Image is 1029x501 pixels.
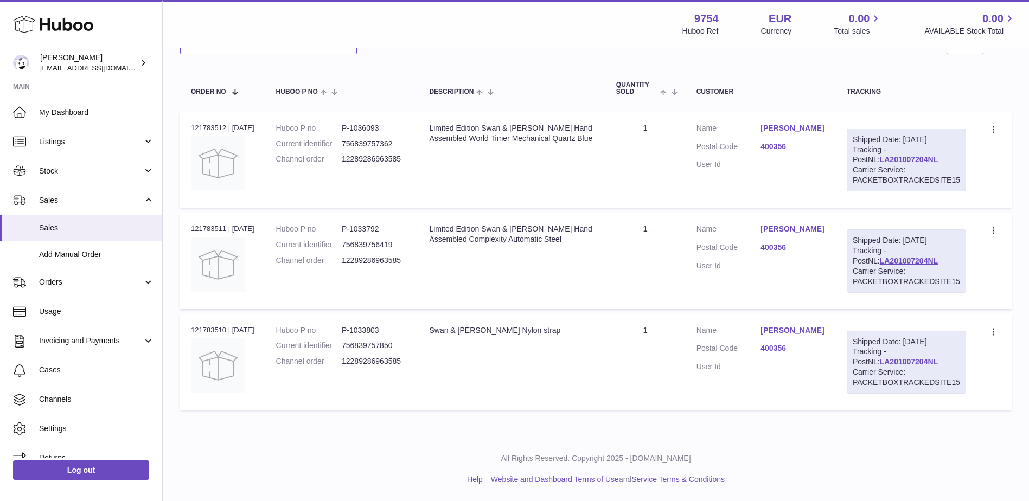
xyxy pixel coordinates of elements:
dt: Channel order [276,154,342,164]
img: no-photo.jpg [191,338,245,393]
dt: Current identifier [276,240,342,250]
div: Currency [761,26,792,36]
td: 1 [605,213,686,309]
span: Channels [39,394,154,404]
span: Stock [39,166,143,176]
a: [PERSON_NAME] [760,325,825,336]
img: info@fieldsluxury.london [13,55,29,71]
dt: Channel order [276,255,342,266]
div: Shipped Date: [DATE] [853,134,960,145]
dt: User Id [696,362,761,372]
strong: EUR [769,11,791,26]
a: 0.00 Total sales [834,11,882,36]
span: Listings [39,137,143,147]
dd: 12289286963585 [342,255,407,266]
dt: Current identifier [276,139,342,149]
dd: 756839757362 [342,139,407,149]
div: Tracking [847,88,966,95]
div: Carrier Service: PACKETBOXTRACKEDSITE15 [853,367,960,388]
span: Invoicing and Payments [39,336,143,346]
dd: P-1036093 [342,123,407,133]
div: 121783512 | [DATE] [191,123,254,133]
a: 400356 [760,242,825,253]
a: 400356 [760,142,825,152]
span: AVAILABLE Stock Total [924,26,1016,36]
dd: 12289286963585 [342,356,407,367]
span: 0.00 [849,11,870,26]
span: Order No [191,88,226,95]
a: Website and Dashboard Terms of Use [491,475,619,484]
dt: Current identifier [276,341,342,351]
p: All Rights Reserved. Copyright 2025 - [DOMAIN_NAME] [171,453,1020,464]
dt: Postal Code [696,242,761,255]
dt: Huboo P no [276,325,342,336]
a: LA201007204NL [880,155,938,164]
div: Tracking - PostNL: [847,331,966,394]
dd: 756839756419 [342,240,407,250]
span: My Dashboard [39,107,154,118]
a: LA201007204NL [880,357,938,366]
span: Sales [39,195,143,205]
div: 121783511 | [DATE] [191,224,254,234]
a: 0.00 AVAILABLE Stock Total [924,11,1016,36]
a: LA201007204NL [880,256,938,265]
span: [EMAIL_ADDRESS][DOMAIN_NAME] [40,63,159,72]
span: 0.00 [982,11,1004,26]
img: no-photo.jpg [191,136,245,190]
div: Shipped Date: [DATE] [853,337,960,347]
a: Log out [13,460,149,480]
dt: User Id [696,159,761,170]
dd: 12289286963585 [342,154,407,164]
td: 1 [605,112,686,208]
a: 400356 [760,343,825,354]
span: Huboo P no [276,88,318,95]
div: Limited Edition Swan & [PERSON_NAME] Hand Assembled World Timer Mechanical Quartz Blue [429,123,594,144]
a: [PERSON_NAME] [760,123,825,133]
dt: Postal Code [696,142,761,155]
dt: Huboo P no [276,224,342,234]
a: [PERSON_NAME] [760,224,825,234]
div: 121783510 | [DATE] [191,325,254,335]
dt: Name [696,224,761,237]
dt: User Id [696,261,761,271]
a: Service Terms & Conditions [631,475,725,484]
img: no-photo.jpg [191,237,245,292]
div: Tracking - PostNL: [847,229,966,292]
div: Limited Edition Swan & [PERSON_NAME] Hand Assembled Complexity Automatic Steel [429,224,594,245]
div: [PERSON_NAME] [40,53,138,73]
strong: 9754 [694,11,719,26]
dd: 756839757850 [342,341,407,351]
div: Swan & [PERSON_NAME] Nylon strap [429,325,594,336]
span: Quantity Sold [616,81,658,95]
dt: Huboo P no [276,123,342,133]
span: Add Manual Order [39,249,154,260]
a: Help [467,475,483,484]
div: Tracking - PostNL: [847,129,966,191]
div: Carrier Service: PACKETBOXTRACKEDSITE15 [853,266,960,287]
dd: P-1033803 [342,325,407,336]
span: Total sales [834,26,882,36]
span: Usage [39,306,154,317]
div: Huboo Ref [682,26,719,36]
div: Shipped Date: [DATE] [853,235,960,246]
dd: P-1033792 [342,224,407,234]
dt: Name [696,325,761,338]
span: Description [429,88,474,95]
span: Cases [39,365,154,375]
li: and [487,474,725,485]
td: 1 [605,314,686,410]
span: Settings [39,423,154,434]
dt: Name [696,123,761,136]
div: Customer [696,88,825,95]
span: Sales [39,223,154,233]
span: Orders [39,277,143,287]
span: Returns [39,453,154,463]
div: Carrier Service: PACKETBOXTRACKEDSITE15 [853,165,960,185]
dt: Postal Code [696,343,761,356]
dt: Channel order [276,356,342,367]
